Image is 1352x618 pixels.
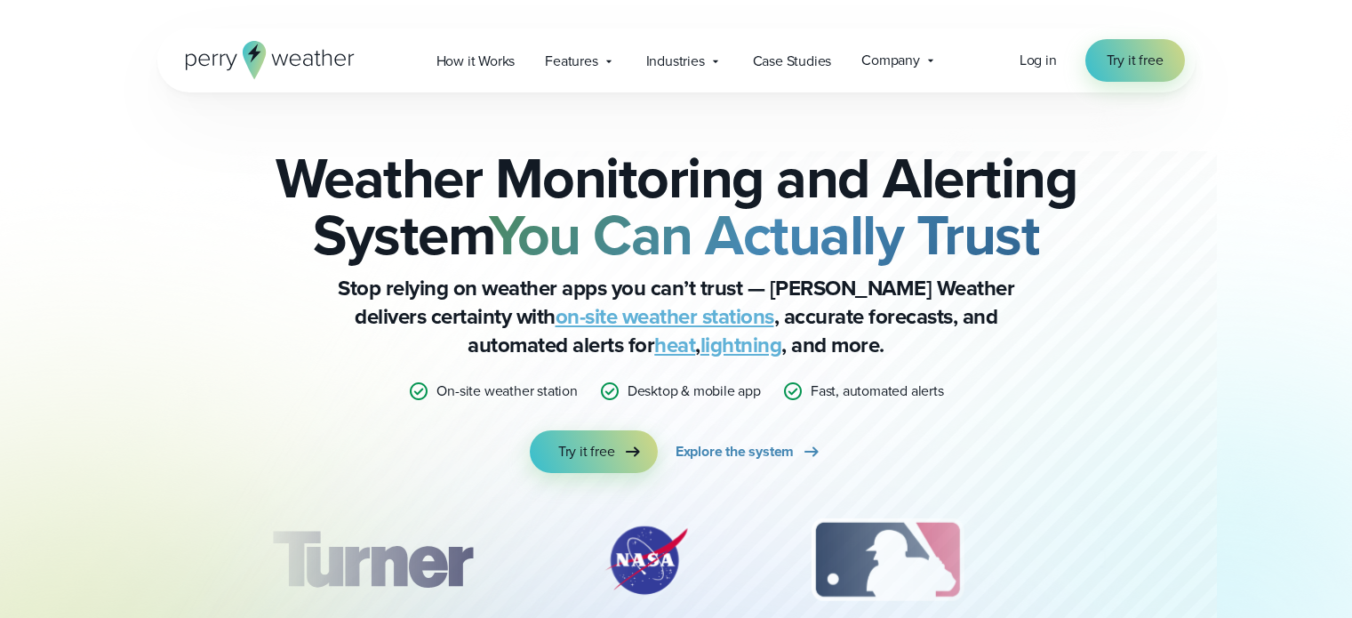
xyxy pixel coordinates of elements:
[654,329,695,361] a: heat
[421,43,531,79] a: How it Works
[245,516,498,605] div: 1 of 12
[1085,39,1185,82] a: Try it free
[794,516,981,605] img: MLB.svg
[245,516,498,605] img: Turner-Construction_1.svg
[753,51,832,72] span: Case Studies
[1020,50,1057,71] a: Log in
[1107,50,1164,71] span: Try it free
[738,43,847,79] a: Case Studies
[246,516,1107,614] div: slideshow
[556,301,774,333] a: on-site weather stations
[811,381,944,402] p: Fast, automated alerts
[558,441,615,462] span: Try it free
[436,51,516,72] span: How it Works
[700,329,782,361] a: lightning
[646,51,705,72] span: Industries
[676,441,794,462] span: Explore the system
[545,51,597,72] span: Features
[584,516,708,605] img: NASA.svg
[489,193,1039,277] strong: You Can Actually Trust
[321,274,1032,359] p: Stop relying on weather apps you can’t trust — [PERSON_NAME] Weather delivers certainty with , ac...
[861,50,920,71] span: Company
[246,149,1107,263] h2: Weather Monitoring and Alerting System
[1020,50,1057,70] span: Log in
[1067,516,1209,605] img: PGA.svg
[794,516,981,605] div: 3 of 12
[530,430,658,473] a: Try it free
[628,381,761,402] p: Desktop & mobile app
[436,381,577,402] p: On-site weather station
[584,516,708,605] div: 2 of 12
[1067,516,1209,605] div: 4 of 12
[676,430,822,473] a: Explore the system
